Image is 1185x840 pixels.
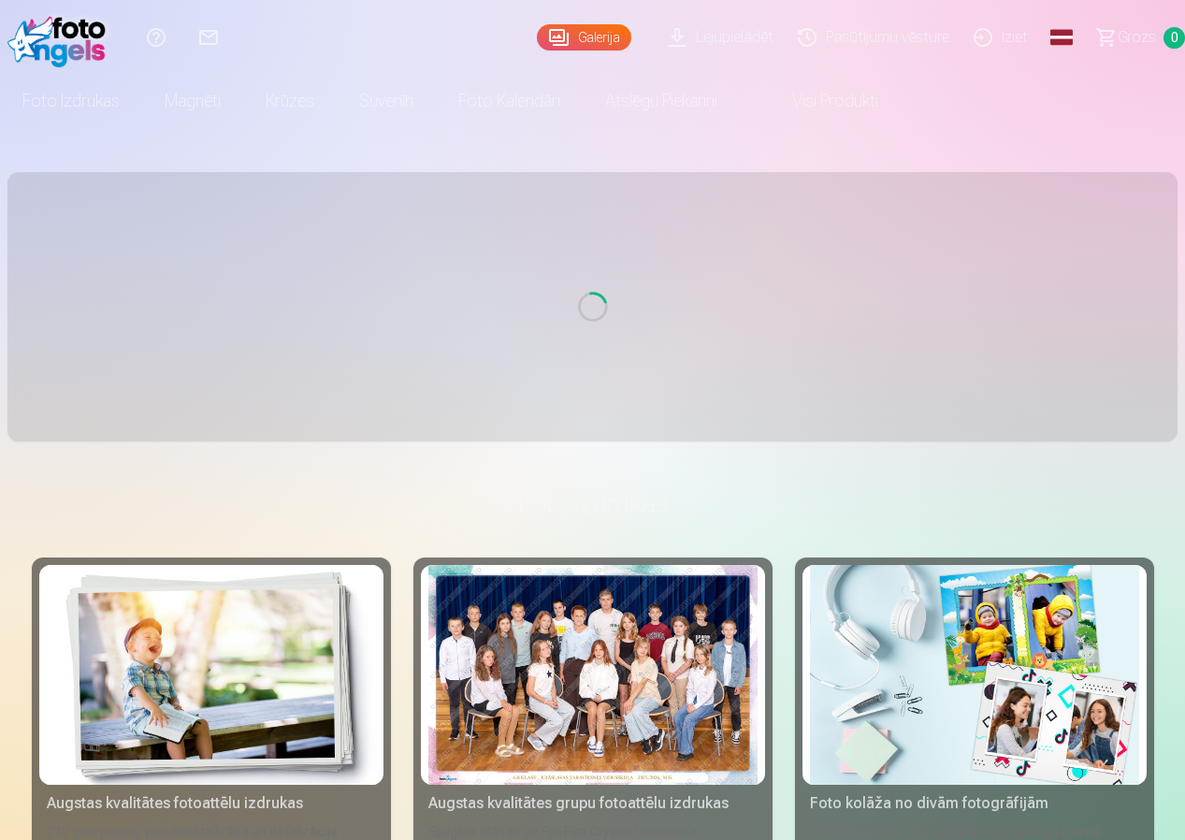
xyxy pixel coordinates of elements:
a: Visi produkti [740,75,901,127]
a: Atslēgu piekariņi [583,75,740,127]
a: Krūzes [243,75,337,127]
img: /fa1 [7,7,115,67]
div: Foto kolāža no divām fotogrāfijām [802,792,1147,815]
a: Foto kalendāri [436,75,583,127]
a: Magnēti [142,75,243,127]
span: 0 [1163,27,1185,49]
img: Foto kolāža no divām fotogrāfijām [810,565,1139,785]
span: Grozs [1118,26,1156,49]
img: Augstas kvalitātes fotoattēlu izdrukas [47,565,376,785]
a: Galerija [537,24,631,51]
a: Suvenīri [337,75,436,127]
h3: Foto izdrukas [47,486,1139,520]
div: Augstas kvalitātes fotoattēlu izdrukas [39,792,383,815]
div: Augstas kvalitātes grupu fotoattēlu izdrukas [421,792,765,815]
